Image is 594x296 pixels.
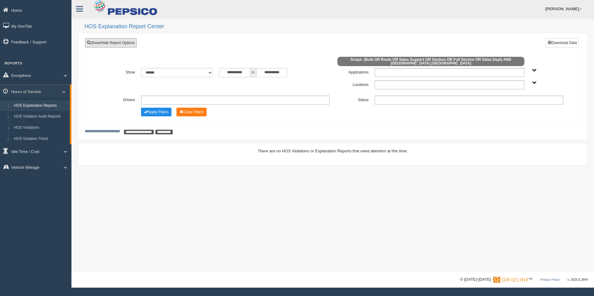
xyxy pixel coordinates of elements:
[546,38,579,47] button: Download Data
[460,276,588,283] div: © [DATE]-[DATE] - ™
[176,108,207,116] button: Change Filter Options
[333,96,372,103] label: Status
[11,100,70,111] a: HOS Explanation Reports
[99,68,138,75] label: Show
[250,68,256,77] span: to
[568,278,588,281] span: v. 2025.6.2844
[493,277,528,283] img: Gridline
[11,122,70,133] a: HOS Violations
[85,148,581,154] div: There are no HOS Violations or Explanation Reports that need attention at this time.
[333,68,372,75] label: Applications
[333,80,372,88] label: Locations
[337,57,524,66] span: Scope: (Bulk OR Route OR Sales Support OR Geobox OR Full Service OR Sales Dept) AND [GEOGRAPHIC_D...
[85,38,137,47] a: Show/Hide Report Options
[11,111,70,122] a: HOS Violation Audit Reports
[85,24,588,30] h2: HOS Explanation Report Center
[11,133,70,145] a: HOS Violation Trend
[141,108,171,116] button: Change Filter Options
[99,96,138,103] label: Drivers
[540,278,560,281] a: Privacy Policy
